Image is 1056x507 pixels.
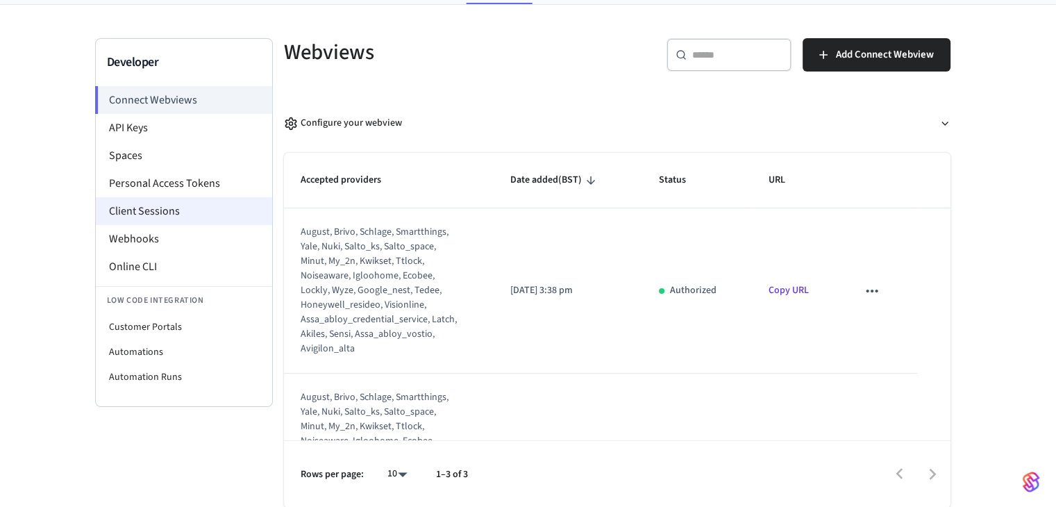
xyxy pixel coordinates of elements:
[96,340,272,365] li: Automations
[670,283,716,298] p: Authorized
[284,116,402,131] div: Configure your webview
[96,315,272,340] li: Customer Portals
[510,283,626,298] p: [DATE] 3:38 pm
[836,46,934,64] span: Add Connect Webview
[803,38,950,72] button: Add Connect Webview
[284,105,950,142] button: Configure your webview
[301,225,460,356] div: august, brivo, schlage, smartthings, yale, nuki, salto_ks, salto_space, minut, my_2n, kwikset, tt...
[96,142,272,169] li: Spaces
[96,253,272,281] li: Online CLI
[107,53,261,72] h3: Developer
[510,169,600,191] span: Date added(BST)
[769,169,803,191] span: URL
[95,86,272,114] li: Connect Webviews
[301,169,399,191] span: Accepted providers
[436,467,468,482] p: 1–3 of 3
[96,169,272,197] li: Personal Access Tokens
[380,464,414,484] div: 10
[96,286,272,315] li: Low Code Integration
[769,283,809,297] a: Copy URL
[96,225,272,253] li: Webhooks
[1023,471,1039,493] img: SeamLogoGradient.69752ec5.svg
[301,467,364,482] p: Rows per page:
[659,169,704,191] span: Status
[96,365,272,390] li: Automation Runs
[96,114,272,142] li: API Keys
[96,197,272,225] li: Client Sessions
[284,38,609,67] h5: Webviews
